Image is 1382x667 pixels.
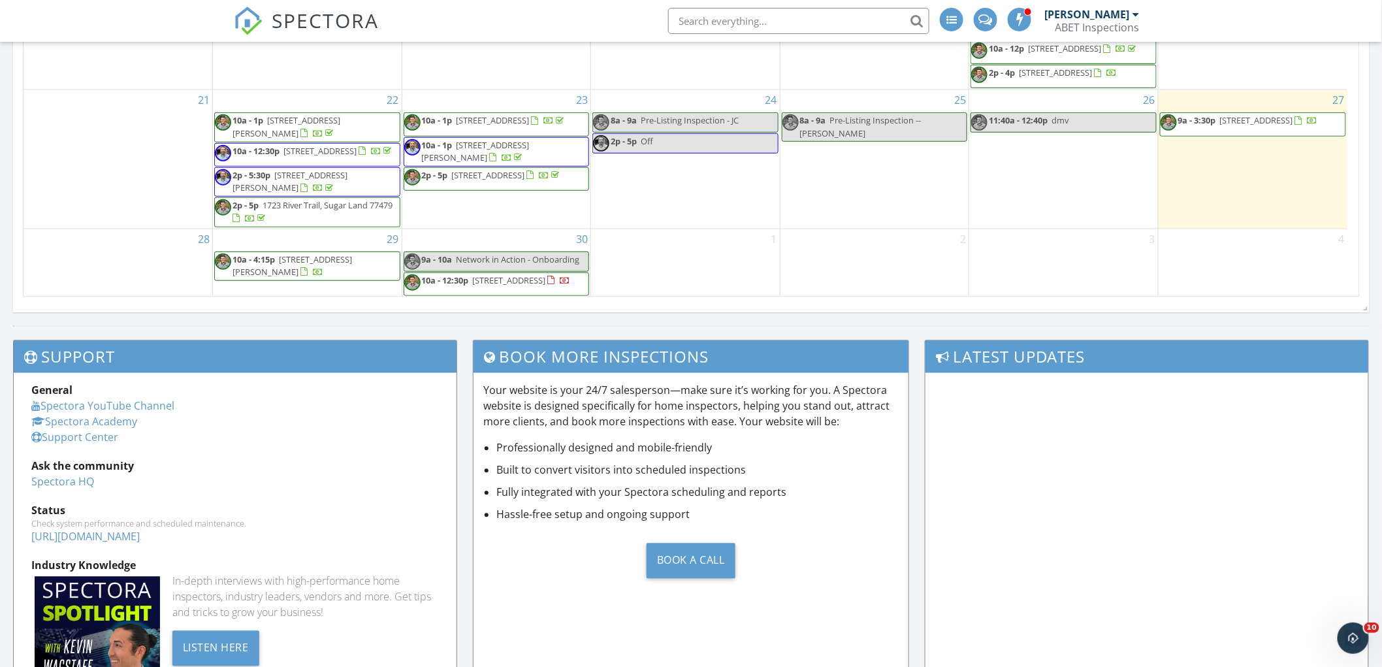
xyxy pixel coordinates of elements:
img: austin_hs.png [971,114,988,130]
li: Built to convert visitors into scheduled inspections [496,462,899,478]
a: Spectora HQ [31,474,94,489]
h3: Latest Updates [925,340,1368,372]
a: 10a - 12:30p [STREET_ADDRESS] [422,274,571,285]
a: Book a Call [483,532,899,588]
a: Go to September 26, 2025 [1141,89,1158,110]
span: [STREET_ADDRESS] [473,274,546,285]
span: SPECTORA [272,7,379,34]
span: Pre-Listing Inspection -- [PERSON_NAME] [800,114,922,138]
a: 2p - 4p [STREET_ADDRESS] [989,66,1117,78]
span: 10a - 12p [989,42,1024,54]
img: austin_hs.png [1161,114,1177,130]
img: eric_hs.png [215,144,231,161]
img: austin_hs.png [971,66,988,82]
span: dmv [1052,114,1069,125]
td: Go to September 30, 2025 [402,228,591,297]
div: Book a Call [647,543,735,578]
div: [PERSON_NAME] [1045,8,1130,21]
li: Professionally designed and mobile-friendly [496,440,899,455]
td: Go to October 2, 2025 [780,228,969,297]
span: [STREET_ADDRESS] [283,144,357,156]
a: 2p - 5:30p [STREET_ADDRESS][PERSON_NAME] [214,167,400,196]
span: 10a - 12:30p [422,274,469,285]
span: 8a - 9a [611,114,637,125]
img: austin_hs.png [593,114,609,130]
img: eric_hs.png [404,138,421,155]
a: 10a - 12p [STREET_ADDRESS] [971,40,1157,63]
img: austin_hs.png [404,114,421,130]
td: Go to September 23, 2025 [402,89,591,228]
span: 2p - 4p [989,66,1015,78]
li: Fully integrated with your Spectora scheduling and reports [496,484,899,500]
td: Go to September 26, 2025 [969,89,1159,228]
a: Spectora Academy [31,414,137,429]
a: 10a - 1p [STREET_ADDRESS] [422,114,567,125]
a: 10a - 4:15p [STREET_ADDRESS][PERSON_NAME] [233,253,352,277]
span: 2p - 5p [422,169,448,180]
span: [STREET_ADDRESS] [1220,114,1293,125]
div: Industry Knowledge [31,557,439,573]
li: Hassle-free setup and ongoing support [496,506,899,522]
td: Go to September 22, 2025 [213,89,402,228]
span: 10a - 1p [422,138,453,150]
span: 2p - 5p [611,135,637,146]
img: austin_hs.png [404,253,421,269]
a: Support Center [31,430,118,444]
td: Go to September 29, 2025 [213,228,402,297]
img: eric_hs.png [593,135,609,151]
td: Go to September 24, 2025 [591,89,780,228]
td: Go to September 27, 2025 [1158,89,1347,228]
a: Go to September 24, 2025 [763,89,780,110]
a: Go to October 4, 2025 [1336,229,1347,250]
a: Go to September 25, 2025 [952,89,969,110]
td: Go to September 21, 2025 [24,89,213,228]
a: 10a - 12p [STREET_ADDRESS] [989,42,1138,54]
p: Your website is your 24/7 salesperson—make sure it’s working for you. A Spectora website is desig... [483,382,899,429]
span: [STREET_ADDRESS] [452,169,525,180]
span: [STREET_ADDRESS] [1028,42,1101,54]
span: 11:40a - 12:40p [989,114,1048,125]
a: 10a - 1p [STREET_ADDRESS][PERSON_NAME] [404,137,590,166]
a: [URL][DOMAIN_NAME] [31,529,140,544]
a: 10a - 12:30p [STREET_ADDRESS] [233,144,394,156]
img: The Best Home Inspection Software - Spectora [234,7,263,35]
a: Go to September 29, 2025 [385,229,402,250]
img: austin_hs.png [971,42,988,58]
span: 10a - 1p [422,114,453,125]
a: Go to September 28, 2025 [195,229,212,250]
a: SPECTORA [234,18,379,45]
a: Go to October 1, 2025 [769,229,780,250]
span: 10a - 4:15p [233,253,275,265]
div: Check system performance and scheduled maintenance. [31,518,439,529]
span: [STREET_ADDRESS][PERSON_NAME] [233,253,352,277]
strong: General [31,383,72,397]
a: Go to September 21, 2025 [195,89,212,110]
img: austin_hs.png [404,274,421,290]
div: Listen Here [172,630,259,666]
span: 2p - 5:30p [233,169,270,180]
a: Go to September 30, 2025 [573,229,590,250]
img: austin_hs.png [215,253,231,269]
span: 1723 River Trail, Sugar Land 77479 [263,199,393,210]
span: [STREET_ADDRESS][PERSON_NAME] [233,114,340,138]
a: 2p - 5:30p [STREET_ADDRESS][PERSON_NAME] [233,169,347,193]
img: austin_hs.png [215,199,231,215]
iframe: Intercom live chat [1338,623,1369,654]
div: Ask the community [31,458,439,474]
a: 10a - 12:30p [STREET_ADDRESS] [214,142,400,166]
a: 2p - 4p [STREET_ADDRESS] [971,64,1157,88]
span: [STREET_ADDRESS][PERSON_NAME] [422,138,530,163]
td: Go to September 28, 2025 [24,228,213,297]
a: Go to September 23, 2025 [573,89,590,110]
a: 2p - 5p 1723 River Trail, Sugar Land 77479 [233,199,393,223]
a: Listen Here [172,640,259,654]
a: Go to September 27, 2025 [1330,89,1347,110]
div: In-depth interviews with high-performance home inspectors, industry leaders, vendors and more. Ge... [172,573,439,620]
span: [STREET_ADDRESS][PERSON_NAME] [233,169,347,193]
a: 2p - 5p [STREET_ADDRESS] [422,169,562,180]
a: 10a - 1p [STREET_ADDRESS][PERSON_NAME] [214,112,400,141]
a: 10a - 4:15p [STREET_ADDRESS][PERSON_NAME] [214,251,400,280]
td: Go to October 1, 2025 [591,228,780,297]
div: Status [31,502,439,518]
img: eric_hs.png [215,169,231,185]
